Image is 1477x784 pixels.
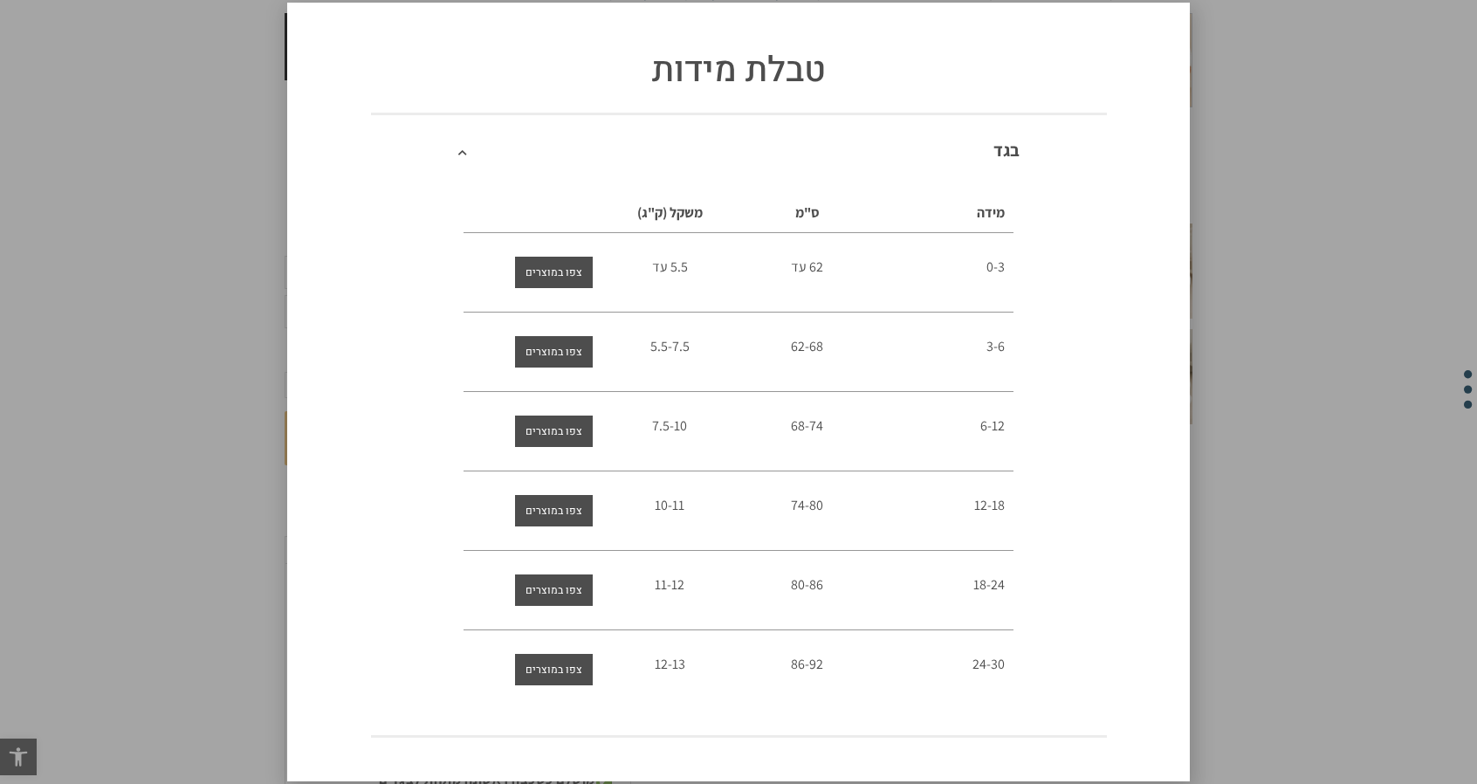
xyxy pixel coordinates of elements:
[371,113,1107,185] div: בגד
[993,139,1020,162] a: בגד
[515,495,593,526] a: צפו במוצרים
[655,496,684,514] span: 10-11
[791,416,823,435] span: 68-74
[974,496,1005,514] span: 12-18
[515,654,593,685] a: צפו במוצרים
[526,495,582,526] span: צפו במוצרים
[652,416,687,435] span: 7.5-10
[515,336,593,368] a: צפו במוצרים
[986,258,1005,276] span: 0-3
[526,257,582,288] span: צפו במוצרים
[526,574,582,606] span: צפו במוצרים
[791,575,823,594] span: 80-86
[371,185,1107,735] div: בגד
[526,654,582,685] span: צפו במוצרים
[986,337,1005,355] span: 3-6
[515,257,593,288] a: צפו במוצרים
[973,575,1005,594] span: 18-24
[977,203,1005,222] span: מידה
[791,337,823,355] span: 62-68
[526,416,582,447] span: צפו במוצרים
[972,655,1005,673] span: 24-30
[515,416,593,447] a: צפו במוצרים
[650,337,690,355] span: 5.5-7.5
[791,655,823,673] span: 86-92
[309,46,1168,95] h1: טבלת מידות
[637,203,703,222] span: משקל (ק"ג)
[655,575,684,594] span: 11-12
[791,258,823,276] span: 62 עד
[791,496,823,514] span: 74-80
[795,203,820,222] span: ס"מ
[515,574,593,606] a: צפו במוצרים
[655,655,685,673] span: 12-13
[652,258,688,276] span: 5.5 עד
[980,416,1005,435] span: 6-12
[526,336,582,368] span: צפו במוצרים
